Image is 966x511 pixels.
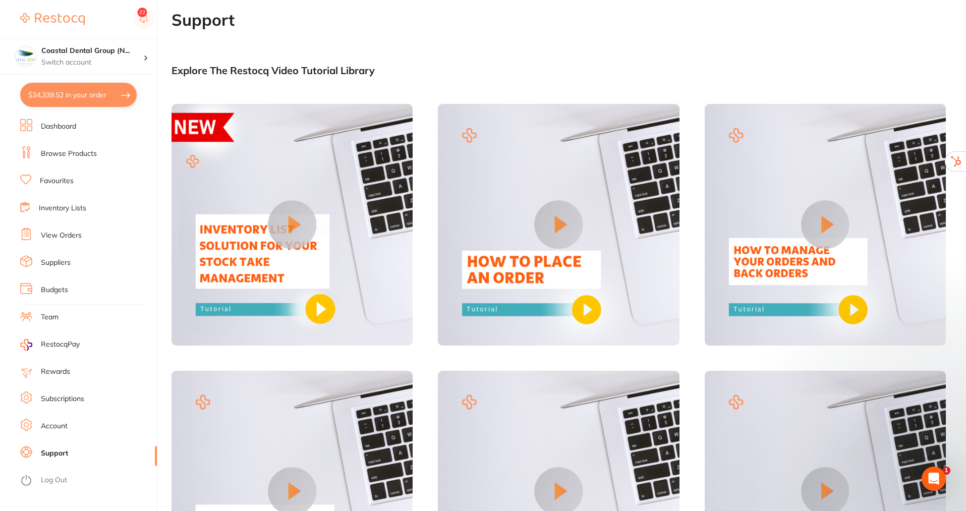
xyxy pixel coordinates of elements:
[40,176,74,186] a: Favourites
[942,467,950,475] span: 1
[41,448,68,459] a: Support
[41,46,143,56] h4: Coastal Dental Group (Newcastle)
[41,58,143,68] p: Switch account
[438,104,679,345] img: Video 2
[20,473,154,489] button: Log Out
[20,83,137,107] button: $34,339.52 in your order
[41,394,84,404] a: Subscriptions
[20,89,182,123] p: How may I assist you [DATE]?
[41,231,82,241] a: View Orders
[16,46,36,67] img: Coastal Dental Group (Newcastle)
[22,340,45,347] span: Home
[21,144,168,155] div: Send us a message
[135,315,202,355] button: Tickets
[20,19,106,35] img: logo
[39,203,86,213] a: Inventory Lists
[922,467,946,491] iframe: Intercom live chat
[174,16,192,34] div: Close
[41,149,97,159] a: Browse Products
[156,340,181,347] span: Tickets
[41,312,59,322] a: Team
[20,8,85,31] a: Restocq Logo
[20,339,80,351] a: RestocqPay
[41,475,67,485] a: Log Out
[41,339,80,350] span: RestocqPay
[20,72,182,89] p: Hi [PERSON_NAME]
[41,258,71,268] a: Suppliers
[41,122,76,132] a: Dashboard
[67,315,134,355] button: Messages
[21,155,168,165] div: We typically reply within an hour
[84,340,119,347] span: Messages
[41,285,68,295] a: Budgets
[41,367,70,377] a: Rewards
[705,104,946,345] img: Video 3
[10,136,192,174] div: Send us a messageWe typically reply within an hour
[41,421,68,431] a: Account
[20,13,85,25] img: Restocq Logo
[172,11,966,29] h1: Support
[172,65,946,76] div: Explore The Restocq Video Tutorial Library
[172,104,413,345] img: Video 1
[20,339,32,351] img: RestocqPay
